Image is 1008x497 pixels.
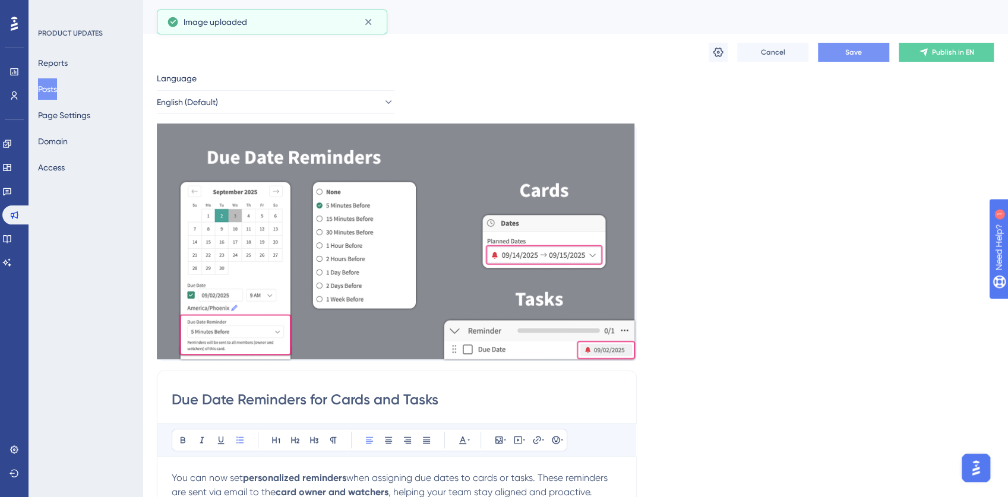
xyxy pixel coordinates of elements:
div: PRODUCT UPDATES [38,29,103,38]
iframe: UserGuiding AI Assistant Launcher [958,450,994,486]
span: English (Default) [157,95,218,109]
button: Posts [38,78,57,100]
div: 1 [83,6,86,15]
img: file-1756927926376.png [157,124,637,361]
button: Page Settings [38,105,90,126]
button: Save [818,43,889,62]
span: You can now set [172,472,243,483]
button: Cancel [737,43,808,62]
div: Due Date Reminders for Cards and Tasks [157,8,964,25]
span: Cancel [761,48,785,57]
button: Access [38,157,65,178]
span: Image uploaded [184,15,247,29]
strong: personalized reminders [243,472,346,483]
span: Need Help? [28,3,74,17]
button: Reports [38,52,68,74]
button: English (Default) [157,90,394,114]
input: Post Title [172,390,622,409]
span: Save [845,48,862,57]
button: Publish in EN [899,43,994,62]
span: Publish in EN [932,48,974,57]
span: Language [157,71,197,86]
button: Domain [38,131,68,152]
